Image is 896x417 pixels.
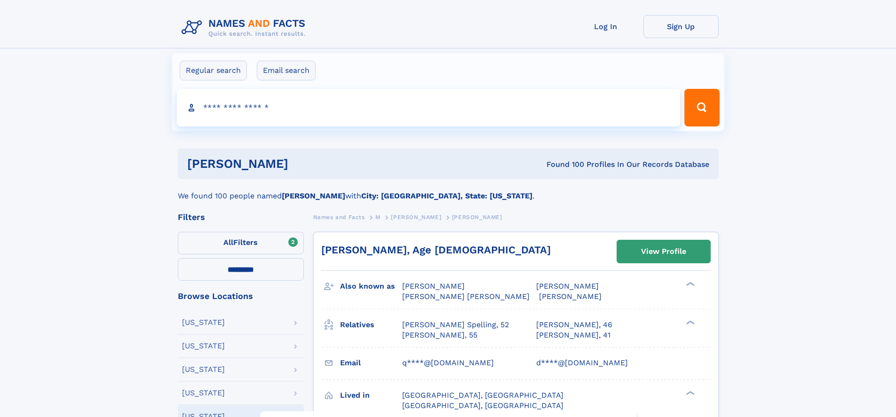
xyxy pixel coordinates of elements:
a: [PERSON_NAME] [391,211,441,223]
div: [US_STATE] [182,366,225,373]
span: [PERSON_NAME] [452,214,502,220]
a: [PERSON_NAME], 55 [402,330,477,340]
a: [PERSON_NAME], 41 [536,330,611,340]
span: [PERSON_NAME] [536,282,599,291]
a: [PERSON_NAME] Spelling, 52 [402,320,509,330]
div: [US_STATE] [182,389,225,397]
a: Sign Up [643,15,719,38]
div: ❯ [684,319,695,325]
h3: Relatives [340,317,402,333]
a: Log In [568,15,643,38]
div: [US_STATE] [182,342,225,350]
input: search input [177,89,681,126]
a: [PERSON_NAME], 46 [536,320,612,330]
img: Logo Names and Facts [178,15,313,40]
a: Names and Facts [313,211,365,223]
div: ❯ [684,281,695,287]
b: City: [GEOGRAPHIC_DATA], State: [US_STATE] [361,191,532,200]
span: All [223,238,233,247]
a: View Profile [617,240,710,263]
span: [GEOGRAPHIC_DATA], [GEOGRAPHIC_DATA] [402,391,563,400]
a: M [375,211,381,223]
span: [GEOGRAPHIC_DATA], [GEOGRAPHIC_DATA] [402,401,563,410]
label: Regular search [180,61,247,80]
div: We found 100 people named with . [178,179,719,202]
h3: Also known as [340,278,402,294]
div: View Profile [641,241,686,262]
button: Search Button [684,89,719,126]
div: Filters [178,213,304,221]
div: Found 100 Profiles In Our Records Database [417,159,709,170]
span: [PERSON_NAME] [539,292,602,301]
span: [PERSON_NAME] [391,214,441,220]
div: [US_STATE] [182,319,225,326]
label: Filters [178,232,304,254]
b: [PERSON_NAME] [282,191,345,200]
span: [PERSON_NAME] [PERSON_NAME] [402,292,530,301]
span: [PERSON_NAME] [402,282,465,291]
a: [PERSON_NAME], Age [DEMOGRAPHIC_DATA] [321,244,551,256]
label: Email search [257,61,316,80]
h3: Email [340,355,402,371]
h1: [PERSON_NAME] [187,158,418,170]
div: Browse Locations [178,292,304,300]
div: ❯ [684,390,695,396]
span: M [375,214,381,220]
h3: Lived in [340,387,402,403]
